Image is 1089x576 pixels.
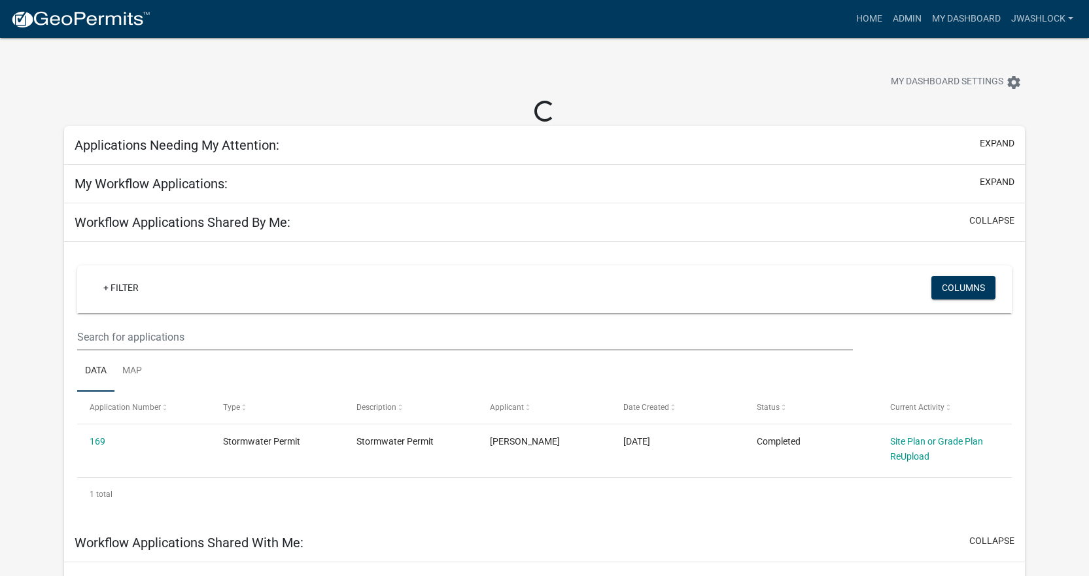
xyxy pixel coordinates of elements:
datatable-header-cell: Type [211,392,344,423]
a: Admin [888,7,927,31]
datatable-header-cell: Description [344,392,477,423]
span: 09/26/2022 [623,436,650,447]
span: Date Created [623,403,669,412]
button: My Dashboard Settingssettings [880,69,1032,95]
h5: Workflow Applications Shared By Me: [75,214,290,230]
span: Completed [757,436,801,447]
span: Applicant [490,403,524,412]
span: Type [223,403,240,412]
input: Search for applications [77,324,852,350]
span: Current Activity [890,403,944,412]
div: 1 total [77,478,1012,511]
i: settings [1006,75,1022,90]
span: Application Number [90,403,161,412]
a: + Filter [93,276,149,299]
span: Status [757,403,780,412]
h5: Workflow Applications Shared With Me: [75,535,303,551]
a: Home [851,7,888,31]
a: Site Plan or Grade Plan ReUpload [890,436,983,462]
datatable-header-cell: Application Number [77,392,211,423]
button: expand [980,175,1014,189]
datatable-header-cell: Current Activity [878,392,1011,423]
span: Stormwater Permit [356,436,434,447]
datatable-header-cell: Status [744,392,878,423]
a: My Dashboard [927,7,1006,31]
span: Brett Kiracofe [490,436,560,447]
a: Map [114,350,150,392]
span: Description [356,403,396,412]
h5: Applications Needing My Attention: [75,137,279,153]
div: collapse [64,242,1025,523]
datatable-header-cell: Applicant [477,392,611,423]
span: My Dashboard Settings [891,75,1003,90]
button: collapse [969,214,1014,228]
a: Data [77,350,114,392]
button: expand [980,137,1014,150]
span: Stormwater Permit [223,436,300,447]
button: collapse [969,534,1014,548]
button: Columns [931,276,995,299]
a: jwashlock [1006,7,1079,31]
h5: My Workflow Applications: [75,176,228,192]
datatable-header-cell: Date Created [611,392,744,423]
a: 169 [90,436,105,447]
